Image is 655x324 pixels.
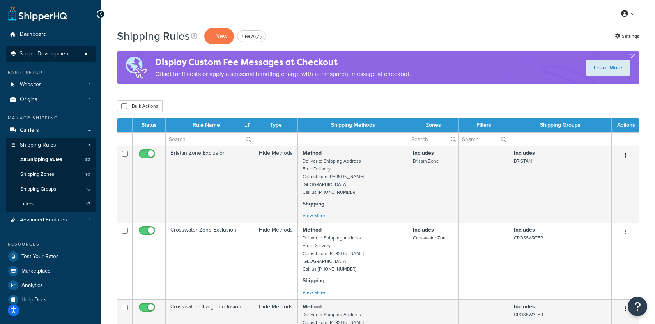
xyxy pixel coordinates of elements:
[254,223,298,299] td: Hide Methods
[20,186,56,193] span: Shipping Groups
[408,118,459,132] th: Zones
[89,96,90,103] span: 1
[133,118,166,132] th: Status
[586,60,630,76] a: Learn More
[8,6,67,21] a: ShipperHQ Home
[86,186,90,193] span: 16
[615,31,639,42] a: Settings
[509,118,612,132] th: Shipping Groups
[6,78,96,92] a: Websites 1
[514,234,543,241] small: CROSSWATER
[254,146,298,223] td: Hide Methods
[20,142,56,149] span: Shipping Rules
[21,282,43,289] span: Analytics
[303,289,325,296] a: View More
[6,115,96,121] div: Manage Shipping
[6,278,96,292] a: Analytics
[85,156,90,163] span: 42
[6,213,96,227] li: Advanced Features
[254,118,298,132] th: Type
[514,149,535,157] strong: Includes
[237,30,266,42] a: + New (v1)
[21,268,51,274] span: Marketplace
[166,223,254,299] td: Crosswater Zone Exclusion
[6,69,96,76] div: Basic Setup
[20,81,42,88] span: Websites
[86,201,90,207] span: 17
[6,213,96,227] a: Advanced Features 1
[21,297,47,303] span: Help Docs
[298,118,408,132] th: Shipping Methods
[117,100,163,112] button: Bulk Actions
[612,118,639,132] th: Actions
[166,118,254,132] th: Rule Name : activate to sort column ascending
[408,133,458,146] input: Search
[459,133,509,146] input: Search
[6,152,96,167] a: All Shipping Rules 42
[6,182,96,197] a: Shipping Groups 16
[155,69,411,80] p: Offset tariff costs or apply a seasonal handling charge with a transparent message at checkout.
[514,311,543,318] small: CROSSWATER
[6,92,96,107] li: Origins
[166,133,254,146] input: Search
[20,156,62,163] span: All Shipping Rules
[20,201,34,207] span: Filters
[166,146,254,223] td: Bristan Zone Exclusion
[6,138,96,212] li: Shipping Rules
[20,171,54,178] span: Shipping Zones
[413,226,434,234] strong: Includes
[20,127,39,134] span: Carriers
[20,96,37,103] span: Origins
[303,276,324,285] strong: Shipping
[6,167,96,182] a: Shipping Zones 40
[459,118,509,132] th: Filters
[303,200,324,208] strong: Shipping
[204,28,234,44] p: + New
[6,78,96,92] li: Websites
[6,264,96,278] a: Marketplace
[303,234,364,273] small: Deliver to Shipping Address Free Delivery Collect from [PERSON_NAME][GEOGRAPHIC_DATA] Call us [PH...
[89,217,90,223] span: 1
[514,226,535,234] strong: Includes
[21,253,59,260] span: Test Your Rates
[6,138,96,152] a: Shipping Rules
[6,241,96,248] div: Resources
[303,212,325,219] a: View More
[628,297,647,316] button: Open Resource Center
[413,234,448,241] small: Crosswater Zone
[303,303,322,311] strong: Method
[413,158,439,165] small: Bristan Zone
[6,123,96,138] a: Carriers
[6,293,96,307] a: Help Docs
[155,56,411,69] h4: Display Custom Fee Messages at Checkout
[19,51,70,57] span: Scope: Development
[6,197,96,211] a: Filters 17
[6,197,96,211] li: Filters
[303,226,322,234] strong: Method
[6,182,96,197] li: Shipping Groups
[20,217,67,223] span: Advanced Features
[413,149,434,157] strong: Includes
[89,81,90,88] span: 1
[514,303,535,311] strong: Includes
[6,92,96,107] a: Origins 1
[6,167,96,182] li: Shipping Zones
[6,250,96,264] a: Test Your Rates
[303,149,322,157] strong: Method
[117,28,190,44] h1: Shipping Rules
[6,152,96,167] li: All Shipping Rules
[514,158,532,165] small: BRISTAN
[20,31,46,38] span: Dashboard
[85,171,90,178] span: 40
[6,27,96,42] a: Dashboard
[117,51,155,84] img: duties-banner-06bc72dcb5fe05cb3f9472aba00be2ae8eb53ab6f0d8bb03d382ba314ac3c341.png
[303,158,364,196] small: Deliver to Shipping Address Free Delivery Collect from [PERSON_NAME][GEOGRAPHIC_DATA] Call us [PH...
